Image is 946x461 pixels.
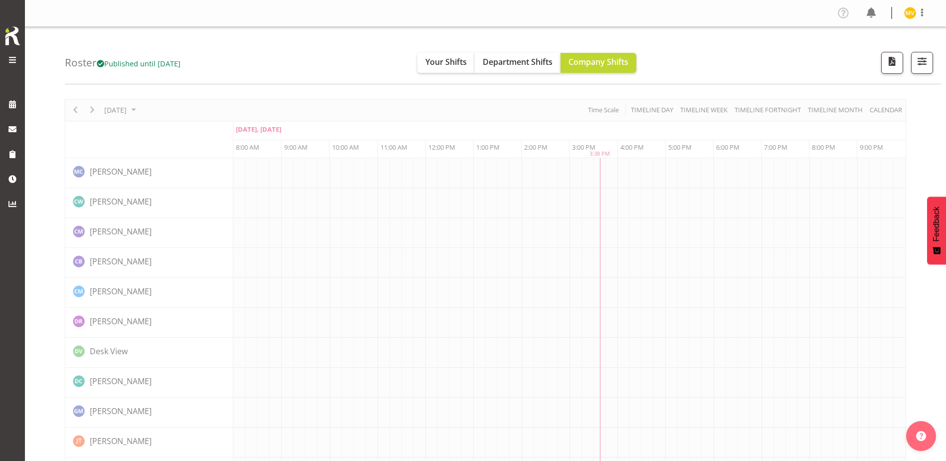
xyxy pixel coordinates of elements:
[904,7,916,19] img: marion-van-voornveld11681.jpg
[2,25,22,47] img: Rosterit icon logo
[475,53,561,73] button: Department Shifts
[425,56,467,67] span: Your Shifts
[65,57,181,68] h4: Roster
[916,431,926,441] img: help-xxl-2.png
[417,53,475,73] button: Your Shifts
[932,207,941,241] span: Feedback
[561,53,636,73] button: Company Shifts
[927,197,946,264] button: Feedback - Show survey
[483,56,553,67] span: Department Shifts
[881,52,903,74] button: Download a PDF of the roster for the current day
[97,58,181,68] span: Published until [DATE]
[568,56,628,67] span: Company Shifts
[911,52,933,74] button: Filter Shifts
